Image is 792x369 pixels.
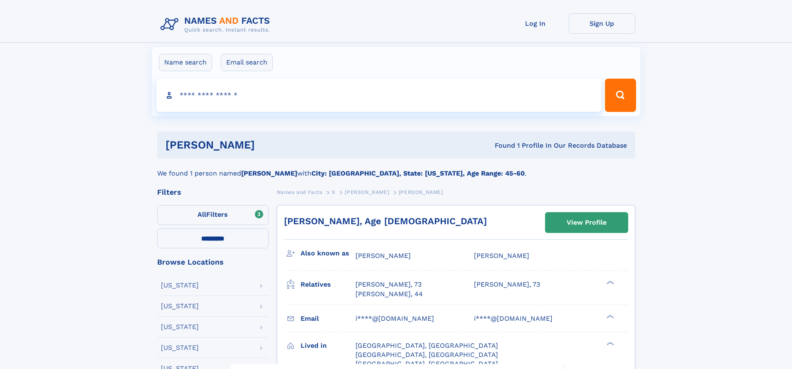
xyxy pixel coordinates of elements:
img: Logo Names and Facts [157,13,277,36]
div: ❯ [604,341,614,346]
div: We found 1 person named with . [157,158,635,178]
div: Filters [157,188,269,196]
button: Search Button [605,79,636,112]
b: [PERSON_NAME] [241,169,297,177]
a: Log In [502,13,569,34]
h3: Email [301,312,355,326]
a: Names and Facts [277,187,323,197]
div: [US_STATE] [161,324,199,330]
span: [GEOGRAPHIC_DATA], [GEOGRAPHIC_DATA] [355,360,498,368]
h3: Lived in [301,339,355,353]
span: S [332,189,336,195]
input: search input [156,79,602,112]
a: [PERSON_NAME], 73 [355,280,422,289]
label: Filters [157,205,269,225]
span: [PERSON_NAME] [399,189,443,195]
span: All [197,211,206,218]
div: ❯ [604,280,614,285]
span: [PERSON_NAME] [345,189,389,195]
div: [US_STATE] [161,282,199,289]
div: Browse Locations [157,258,269,266]
span: [PERSON_NAME] [355,252,411,260]
span: [PERSON_NAME] [474,252,529,260]
a: [PERSON_NAME], Age [DEMOGRAPHIC_DATA] [284,216,487,226]
b: City: [GEOGRAPHIC_DATA], State: [US_STATE], Age Range: 45-60 [311,169,525,177]
h3: Also known as [301,246,355,260]
div: ❯ [604,314,614,319]
div: [US_STATE] [161,303,199,310]
a: [PERSON_NAME], 73 [474,280,540,289]
div: [US_STATE] [161,344,199,351]
span: [GEOGRAPHIC_DATA], [GEOGRAPHIC_DATA] [355,351,498,359]
div: View Profile [567,213,607,232]
a: View Profile [545,213,628,233]
a: [PERSON_NAME] [345,187,389,197]
h1: [PERSON_NAME] [165,140,375,150]
label: Email search [221,54,273,71]
span: [GEOGRAPHIC_DATA], [GEOGRAPHIC_DATA] [355,342,498,349]
a: Sign Up [569,13,635,34]
a: [PERSON_NAME], 44 [355,290,423,299]
div: Found 1 Profile In Our Records Database [375,141,627,150]
h3: Relatives [301,277,355,292]
label: Name search [159,54,212,71]
a: S [332,187,336,197]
